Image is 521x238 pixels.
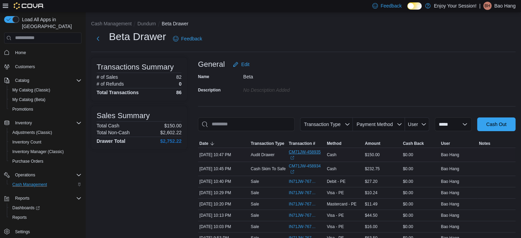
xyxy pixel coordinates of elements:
button: Inventory [1,118,84,128]
a: Adjustments (Classic) [10,128,55,137]
h3: Transactions Summary [97,63,174,71]
span: Customers [12,62,82,71]
span: Inventory Manager (Classic) [10,148,82,156]
label: Name [198,74,209,79]
span: Date [199,141,208,146]
span: Reports [12,215,27,220]
h4: 86 [176,90,182,95]
button: Next [91,32,105,46]
nav: An example of EuiBreadcrumbs [91,20,516,28]
button: Beta Drawer [162,21,188,26]
span: Inventory [15,120,32,126]
span: Visa - PE [327,213,344,218]
a: Inventory Manager (Classic) [10,148,66,156]
button: Transaction # [287,139,325,148]
input: This is a search bar. As you type, the results lower in the page will automatically filter. [198,117,295,131]
span: Dashboards [10,204,82,212]
svg: External link [290,156,294,160]
span: Bao Hang [441,166,459,172]
div: [DATE] 10:29 PM [198,189,249,197]
button: Home [1,48,84,58]
p: | [479,2,481,10]
button: Method [325,139,363,148]
button: Reports [7,213,84,222]
span: Promotions [12,107,33,112]
span: Catalog [15,78,29,83]
p: $2,602.22 [160,130,182,135]
button: Reports [1,193,84,203]
span: Notes [479,141,490,146]
button: Notes [477,139,516,148]
a: Inventory Count [10,138,44,146]
span: Visa - PE [327,190,344,196]
button: IN71JW-7671395 [289,200,324,208]
button: My Catalog (Beta) [7,95,84,104]
span: Cash [327,152,336,158]
span: Purchase Orders [10,157,82,165]
button: Dundurn [137,21,156,26]
svg: External link [290,170,294,174]
span: Method [327,141,342,146]
span: Transaction Type [304,122,340,127]
button: Inventory Count [7,137,84,147]
div: $0.00 [401,189,439,197]
span: Promotions [10,105,82,113]
p: Sale [251,224,259,229]
button: Adjustments (Classic) [7,128,84,137]
span: Amount [365,141,380,146]
span: IN71JW-7671395 [289,201,317,207]
img: Cova [14,2,44,9]
button: IN71JW-7671379 [289,211,324,220]
span: Transaction # [289,141,315,146]
button: IN71JW-7671409 [289,189,324,197]
span: Mastercard - PE [327,201,357,207]
a: My Catalog (Classic) [10,86,53,94]
span: $232.75 [365,166,380,172]
h6: Total Cash [97,123,119,128]
button: Cash Management [91,21,132,26]
h4: $2,752.22 [160,138,182,144]
span: Bao Hang [441,152,459,158]
span: $150.00 [365,152,380,158]
span: Adjustments (Classic) [10,128,82,137]
button: Amount [363,139,401,148]
button: User [405,117,429,131]
button: Settings [1,226,84,236]
span: Reports [10,213,82,222]
span: Dashboards [12,205,40,211]
span: Debit - PE [327,179,346,184]
span: Bao Hang [441,224,459,229]
p: Audit Drawer [251,152,274,158]
span: Payment Method [357,122,393,127]
span: Feedback [181,35,202,42]
a: CM71JW-458934External link [289,163,324,174]
span: Bao Hang [441,190,459,196]
span: IN71JW-7671379 [289,213,317,218]
h3: General [198,60,225,68]
label: Description [198,87,221,93]
div: $0.00 [401,177,439,186]
a: My Catalog (Beta) [10,96,48,104]
span: Reports [12,194,82,202]
p: Enjoy Your Session! [434,2,477,10]
a: Promotions [10,105,36,113]
button: Inventory [12,119,35,127]
p: 82 [176,74,182,80]
div: [DATE] 10:45 PM [198,165,249,173]
span: $10.24 [365,190,377,196]
span: $11.49 [365,201,377,207]
span: Adjustments (Classic) [12,130,52,135]
div: Beta [243,71,335,79]
button: Reports [12,194,32,202]
h6: # of Refunds [97,81,124,87]
span: Settings [12,227,82,236]
span: My Catalog (Classic) [10,86,82,94]
button: Cash Out [477,117,516,131]
a: Reports [10,213,29,222]
button: Operations [12,171,38,179]
span: Transaction Type [251,141,284,146]
a: Purchase Orders [10,157,46,165]
button: IN71JW-7671430 [289,177,324,186]
button: Date [198,139,249,148]
button: Transaction Type [249,139,287,148]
